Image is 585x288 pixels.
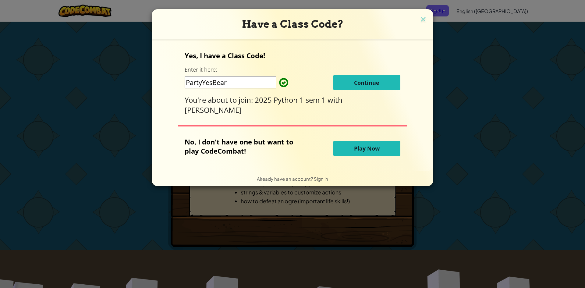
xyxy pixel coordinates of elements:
[242,18,343,30] span: Have a Class Code?
[333,75,400,90] button: Continue
[185,105,242,115] span: [PERSON_NAME]
[328,95,342,105] span: with
[419,15,427,24] img: close icon
[257,176,314,182] span: Already have an account?
[185,66,217,73] label: Enter it here:
[185,137,303,155] p: No, I don't have one but want to play CodeCombat!
[314,176,328,182] a: Sign in
[354,145,380,152] span: Play Now
[185,95,255,105] span: You're about to join:
[185,51,400,60] p: Yes, I have a Class Code!
[255,95,328,105] span: 2025 Python 1 sem 1
[333,141,400,156] button: Play Now
[354,79,379,86] span: Continue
